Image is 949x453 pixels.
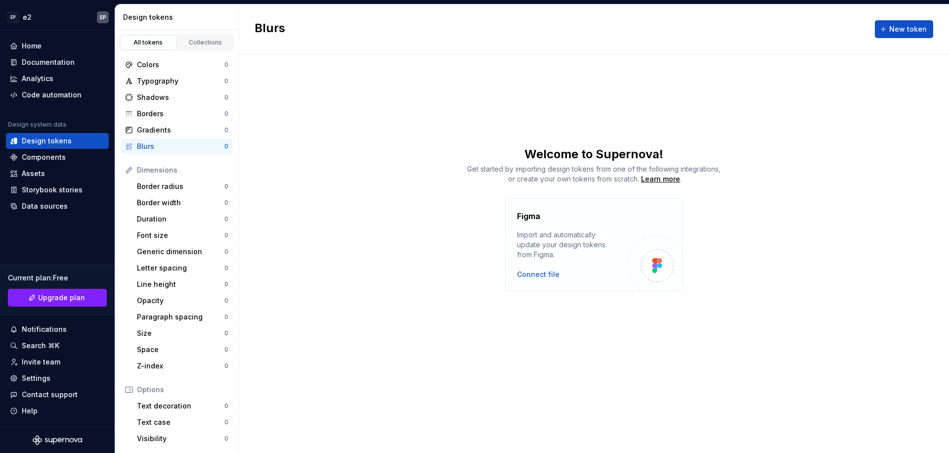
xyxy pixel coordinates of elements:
[137,141,224,151] div: Blurs
[22,57,75,67] div: Documentation
[22,152,66,162] div: Components
[133,276,232,292] a: Line height0
[224,199,228,207] div: 0
[6,38,109,54] a: Home
[22,373,50,383] div: Settings
[467,165,721,183] span: Get started by importing design tokens from one of the following integrations, or create your own...
[875,20,933,38] button: New token
[137,230,224,240] div: Font size
[2,6,113,28] button: EPe2EP
[224,61,228,69] div: 0
[517,230,614,260] div: Import and automatically update your design tokens from Figma.
[6,54,109,70] a: Documentation
[6,198,109,214] a: Data sources
[137,345,224,355] div: Space
[133,358,232,374] a: Z-index0
[133,342,232,358] a: Space0
[137,328,224,338] div: Size
[6,403,109,419] button: Help
[224,329,228,337] div: 0
[517,270,560,279] button: Connect file
[23,12,32,22] div: e2
[133,414,232,430] a: Text case0
[137,214,224,224] div: Duration
[137,296,224,306] div: Opacity
[224,231,228,239] div: 0
[123,12,234,22] div: Design tokens
[6,149,109,165] a: Components
[22,201,68,211] div: Data sources
[224,77,228,85] div: 0
[33,435,82,445] svg: Supernova Logo
[38,293,85,303] span: Upgrade plan
[121,73,232,89] a: Typography0
[22,185,83,195] div: Storybook stories
[121,57,232,73] a: Colors0
[224,142,228,150] div: 0
[255,20,285,38] h2: Blurs
[224,248,228,256] div: 0
[22,74,53,84] div: Analytics
[889,24,927,34] span: New token
[641,174,680,184] div: Learn more
[6,87,109,103] a: Code automation
[137,198,224,208] div: Border width
[181,39,230,46] div: Collections
[22,341,59,351] div: Search ⌘K
[124,39,173,46] div: All tokens
[137,125,224,135] div: Gradients
[137,92,224,102] div: Shadows
[6,354,109,370] a: Invite team
[100,13,106,21] div: EP
[224,346,228,354] div: 0
[133,195,232,211] a: Border width0
[133,325,232,341] a: Size0
[137,60,224,70] div: Colors
[133,244,232,260] a: Generic dimension0
[224,280,228,288] div: 0
[224,418,228,426] div: 0
[121,90,232,105] a: Shadows0
[6,182,109,198] a: Storybook stories
[137,181,224,191] div: Border radius
[137,434,224,444] div: Visibility
[137,247,224,257] div: Generic dimension
[224,215,228,223] div: 0
[8,273,107,283] div: Current plan : Free
[8,121,66,129] div: Design system data
[133,431,232,447] a: Visibility0
[121,138,232,154] a: Blurs0
[137,417,224,427] div: Text case
[137,312,224,322] div: Paragraph spacing
[22,324,67,334] div: Notifications
[224,93,228,101] div: 0
[22,90,82,100] div: Code automation
[22,136,72,146] div: Design tokens
[517,210,540,222] h4: Figma
[224,297,228,305] div: 0
[6,321,109,337] button: Notifications
[6,370,109,386] a: Settings
[22,390,78,400] div: Contact support
[22,357,60,367] div: Invite team
[121,106,232,122] a: Borders0
[224,264,228,272] div: 0
[137,385,228,395] div: Options
[137,401,224,411] div: Text decoration
[7,11,19,23] div: EP
[22,169,45,179] div: Assets
[6,338,109,354] button: Search ⌘K
[133,179,232,194] a: Border radius0
[224,182,228,190] div: 0
[224,362,228,370] div: 0
[239,146,949,162] div: Welcome to Supernova!
[6,166,109,181] a: Assets
[137,76,224,86] div: Typography
[8,289,107,307] a: Upgrade plan
[133,227,232,243] a: Font size0
[224,435,228,443] div: 0
[137,263,224,273] div: Letter spacing
[133,260,232,276] a: Letter spacing0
